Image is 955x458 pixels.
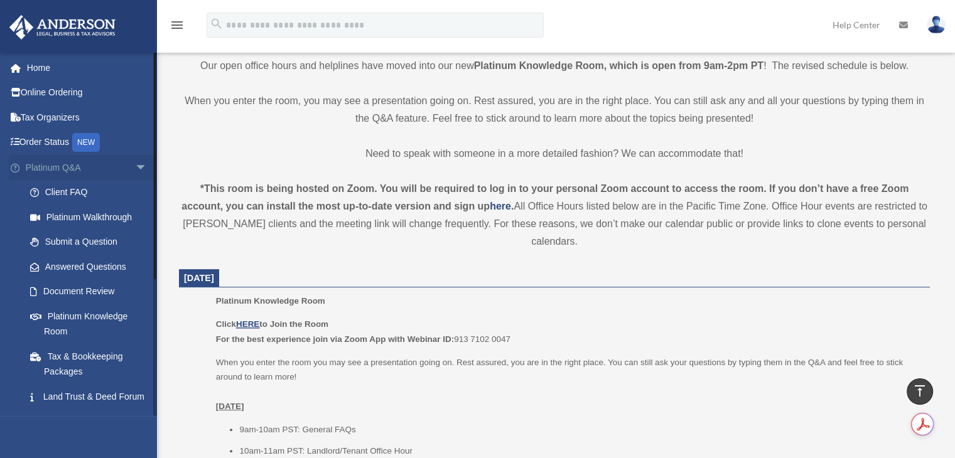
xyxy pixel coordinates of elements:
a: Order StatusNEW [9,130,166,156]
a: Tax Organizers [9,105,166,130]
span: arrow_drop_down [135,155,160,181]
p: Our open office hours and helplines have moved into our new ! The revised schedule is below. [179,57,930,75]
a: Platinum Knowledge Room [18,304,160,344]
a: HERE [236,319,259,329]
p: 913 7102 0047 [216,317,921,346]
b: For the best experience join via Zoom App with Webinar ID: [216,334,454,344]
span: Platinum Knowledge Room [216,296,325,306]
a: Platinum Walkthrough [18,205,166,230]
i: menu [170,18,185,33]
a: Submit a Question [18,230,166,255]
p: Need to speak with someone in a more detailed fashion? We can accommodate that! [179,145,930,162]
div: NEW [72,133,100,152]
strong: . [511,201,514,211]
a: Portal Feedback [18,409,166,434]
div: All Office Hours listed below are in the Pacific Time Zone. Office Hour events are restricted to ... [179,180,930,250]
strong: Platinum Knowledge Room, which is open from 9am-2pm PT [474,60,763,71]
i: vertical_align_top [912,383,927,398]
img: User Pic [927,16,946,34]
i: search [210,17,224,31]
a: Land Trust & Deed Forum [18,384,166,409]
span: [DATE] [184,273,214,283]
a: Home [9,55,166,80]
img: Anderson Advisors Platinum Portal [6,15,119,40]
b: Click to Join the Room [216,319,328,329]
li: 9am-10am PST: General FAQs [239,422,921,437]
a: Online Ordering [9,80,166,105]
a: menu [170,22,185,33]
a: Document Review [18,279,166,304]
a: here [490,201,511,211]
p: When you enter the room, you may see a presentation going on. Rest assured, you are in the right ... [179,92,930,127]
a: Client FAQ [18,180,166,205]
strong: *This room is being hosted on Zoom. You will be required to log in to your personal Zoom account ... [181,183,909,211]
p: When you enter the room you may see a presentation going on. Rest assured, you are in the right p... [216,355,921,414]
a: vertical_align_top [907,378,933,405]
a: Tax & Bookkeeping Packages [18,344,166,384]
a: Platinum Q&Aarrow_drop_down [9,155,166,180]
u: [DATE] [216,402,244,411]
a: Answered Questions [18,254,166,279]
